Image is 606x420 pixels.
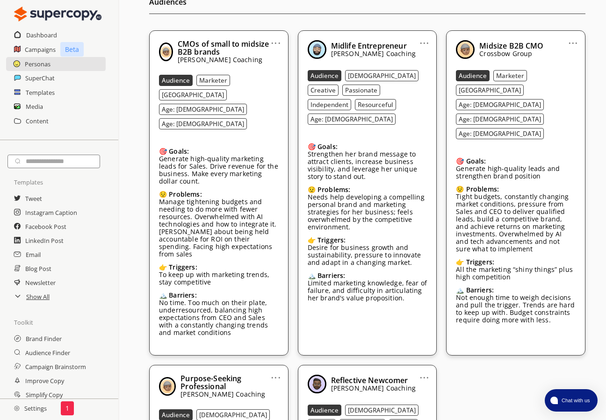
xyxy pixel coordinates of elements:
h2: Campaigns [25,43,56,57]
b: CMOs of small to midsize B2B brands [178,39,269,57]
b: Audience [459,71,487,80]
img: Close [456,40,475,59]
button: Marketer [493,70,527,81]
a: Personas [25,57,50,71]
p: Tight budgets, constantly changing market conditions, pressure from Sales and CEO to deliver qual... [456,193,576,253]
p: Manage tightening budgets and needing to do more with fewer resources. Overwhelmed with AI techno... [159,198,279,258]
a: ... [419,36,429,43]
p: Crossbow Group [479,50,543,57]
p: [PERSON_NAME] Coaching [178,56,279,64]
a: Simplify Copy [26,388,63,402]
b: Problems: [169,190,202,199]
p: Limited marketing knowledge, fear of failure, and difficulty in articulating her brand's value pr... [308,279,427,302]
a: ... [271,370,281,377]
div: 😟 [159,191,279,198]
b: Audience [310,71,339,80]
p: Desire for business growth and sustainability, pressure to innovate and adapt in a changing market. [308,244,427,266]
b: Triggers: [169,263,197,271]
div: 🎯 [159,148,279,155]
b: Goals: [317,142,338,151]
a: Campaign Brainstorm [25,360,86,374]
h2: Newsletter [25,276,56,290]
span: Chat with us [558,397,592,404]
a: Email [26,248,41,262]
a: SuperChat [25,71,55,85]
h2: LinkedIn Post [25,234,64,248]
b: Purpose-Seeking Professional [180,373,241,392]
div: 👉 [308,236,427,244]
a: Templates [26,85,55,100]
img: Close [14,5,101,23]
b: [GEOGRAPHIC_DATA] [162,91,224,99]
p: [PERSON_NAME] Coaching [331,384,416,392]
div: 🏔️ [308,272,427,279]
div: 🏔️ [159,292,279,299]
button: atlas-launcher [545,389,598,412]
h2: Media [26,100,43,114]
b: Problems: [317,185,350,194]
button: Age: [DEMOGRAPHIC_DATA] [456,114,544,125]
a: Facebook Post [25,220,66,234]
b: [DEMOGRAPHIC_DATA] [348,406,416,414]
b: Triggers: [466,257,494,266]
p: Generate high-quality leads and strengthen brand position [456,165,576,180]
img: Close [308,375,326,393]
a: Instagram Caption [25,206,77,220]
b: Goals: [169,147,189,156]
a: Tweet [25,192,42,206]
img: Close [308,40,326,59]
div: 😟 [456,185,576,193]
button: [GEOGRAPHIC_DATA] [456,85,524,96]
b: Resourceful [358,100,393,109]
b: Creative [310,86,336,94]
button: Audience [308,70,341,81]
b: [GEOGRAPHIC_DATA] [459,86,521,94]
b: Age: [DEMOGRAPHIC_DATA] [310,115,393,123]
b: Audience [162,76,190,85]
a: Improve Copy [25,374,64,388]
b: Independent [310,100,348,109]
b: Marketer [199,76,227,85]
div: 😟 [308,186,427,193]
a: Blog Post [25,262,51,276]
b: Midlife Entrepreneur [331,41,407,51]
p: Generate high-quality marketing leads for Sales. Drive revenue for the business. Make every marke... [159,155,279,185]
button: Age: [DEMOGRAPHIC_DATA] [456,99,544,110]
button: [DEMOGRAPHIC_DATA] [345,70,418,81]
b: Audience [310,406,339,414]
a: Audience Finder [25,346,70,360]
p: All the marketing “shiny things” plus high competition [456,266,576,281]
div: 👉 [159,263,279,271]
p: Needs help developing a compelling personal brand and marketing strategies for her business; feel... [308,193,427,231]
button: Age: [DEMOGRAPHIC_DATA] [159,118,247,129]
a: ... [271,36,281,43]
button: Age: [DEMOGRAPHIC_DATA] [456,128,544,139]
button: Marketer [196,75,230,86]
p: Beta [60,42,84,57]
button: Age: [DEMOGRAPHIC_DATA] [308,114,396,125]
p: No time. Too much on their plate, underresourced, balancing high expectations from CEO and Sales ... [159,299,279,336]
button: Age: [DEMOGRAPHIC_DATA] [159,104,247,115]
div: 🎯 [308,143,427,150]
button: Independent [308,99,351,110]
b: [DEMOGRAPHIC_DATA] [348,71,416,80]
b: Goals: [466,157,486,165]
b: Age: [DEMOGRAPHIC_DATA] [459,115,541,123]
b: Triggers: [317,235,346,244]
img: Close [14,406,20,411]
b: Age: [DEMOGRAPHIC_DATA] [459,129,541,138]
button: [GEOGRAPHIC_DATA] [159,89,227,100]
div: 👉 [456,258,576,266]
p: To keep up with marketing trends, stay competitive [159,271,279,286]
a: Dashboard [26,28,57,42]
a: Show All [26,290,50,304]
div: 🎯 [456,157,576,165]
a: Brand Finder [26,332,62,346]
